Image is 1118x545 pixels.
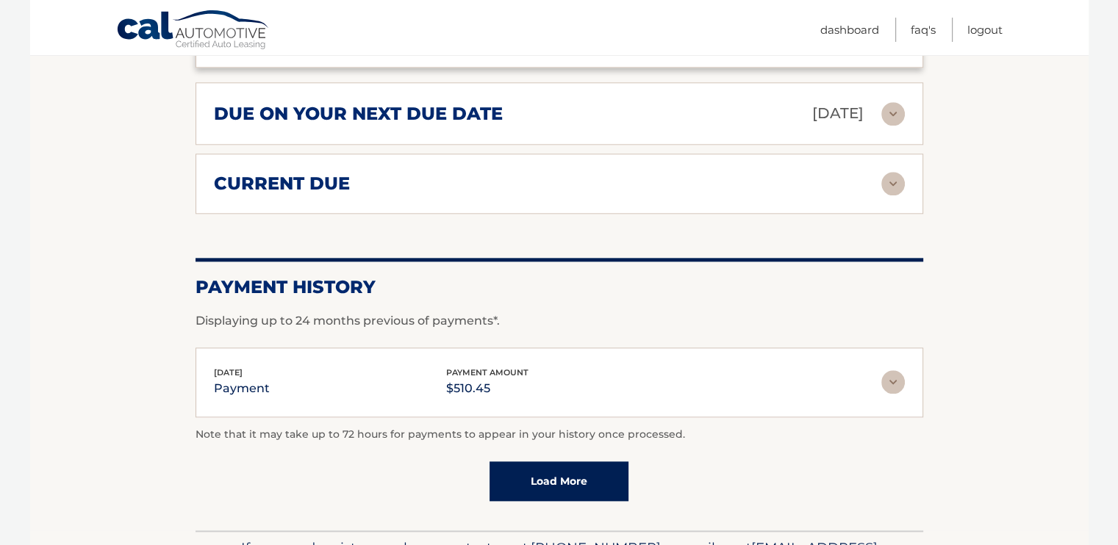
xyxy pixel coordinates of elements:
img: accordion-rest.svg [881,370,905,394]
h2: Payment History [196,276,923,298]
img: accordion-rest.svg [881,172,905,195]
span: [DATE] [214,367,243,378]
a: FAQ's [911,18,936,42]
p: $510.45 [446,378,528,399]
p: [DATE] [812,101,864,126]
h2: due on your next due date [214,103,503,125]
a: Cal Automotive [116,10,270,52]
a: Load More [490,461,628,501]
a: Dashboard [820,18,879,42]
img: accordion-rest.svg [881,102,905,126]
p: Displaying up to 24 months previous of payments*. [196,312,923,330]
a: Logout [967,18,1003,42]
p: Note that it may take up to 72 hours for payments to appear in your history once processed. [196,426,923,444]
span: payment amount [446,367,528,378]
h2: current due [214,173,350,195]
p: payment [214,378,270,399]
